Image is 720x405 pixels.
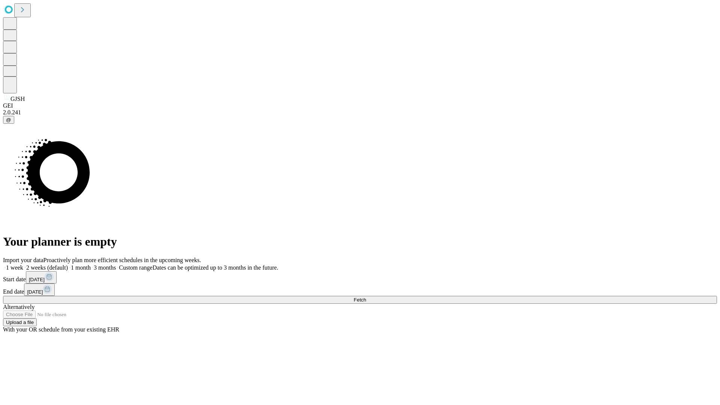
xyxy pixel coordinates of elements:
div: End date [3,283,717,296]
h1: Your planner is empty [3,235,717,249]
span: With your OR schedule from your existing EHR [3,326,119,333]
div: 2.0.241 [3,109,717,116]
span: Custom range [119,264,152,271]
span: Import your data [3,257,43,263]
span: 2 weeks (default) [26,264,68,271]
span: Proactively plan more efficient schedules in the upcoming weeks. [43,257,201,263]
span: [DATE] [27,289,43,295]
div: Start date [3,271,717,283]
button: Fetch [3,296,717,304]
span: 3 months [94,264,116,271]
span: GJSH [10,96,25,102]
span: Alternatively [3,304,34,310]
button: [DATE] [26,271,57,283]
button: Upload a file [3,318,37,326]
button: [DATE] [24,283,55,296]
span: 1 week [6,264,23,271]
span: @ [6,117,11,123]
div: GEI [3,102,717,109]
span: Fetch [354,297,366,303]
span: Dates can be optimized up to 3 months in the future. [153,264,278,271]
span: 1 month [71,264,91,271]
button: @ [3,116,14,124]
span: [DATE] [29,277,45,282]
